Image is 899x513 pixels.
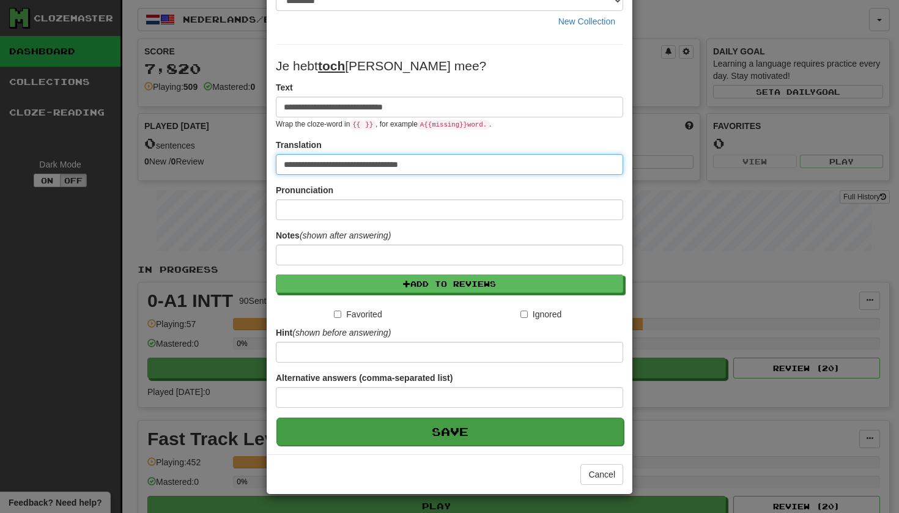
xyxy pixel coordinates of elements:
button: New Collection [550,11,623,32]
input: Ignored [520,311,528,318]
label: Alternative answers (comma-separated list) [276,372,453,384]
label: Text [276,81,293,94]
label: Ignored [520,308,561,320]
u: toch [318,59,345,73]
em: (shown before answering) [292,328,391,338]
em: (shown after answering) [300,231,391,240]
button: Cancel [580,464,623,485]
code: A {{ missing }} word. [418,120,489,130]
label: Favorited [334,308,382,320]
label: Notes [276,229,391,242]
button: Save [276,418,624,446]
button: Add to Reviews [276,275,623,293]
code: {{ [350,120,363,130]
label: Translation [276,139,322,151]
p: Je hebt [PERSON_NAME] mee? [276,57,623,75]
label: Hint [276,327,391,339]
code: }} [363,120,376,130]
small: Wrap the cloze-word in , for example . [276,120,491,128]
input: Favorited [334,311,341,318]
label: Pronunciation [276,184,333,196]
